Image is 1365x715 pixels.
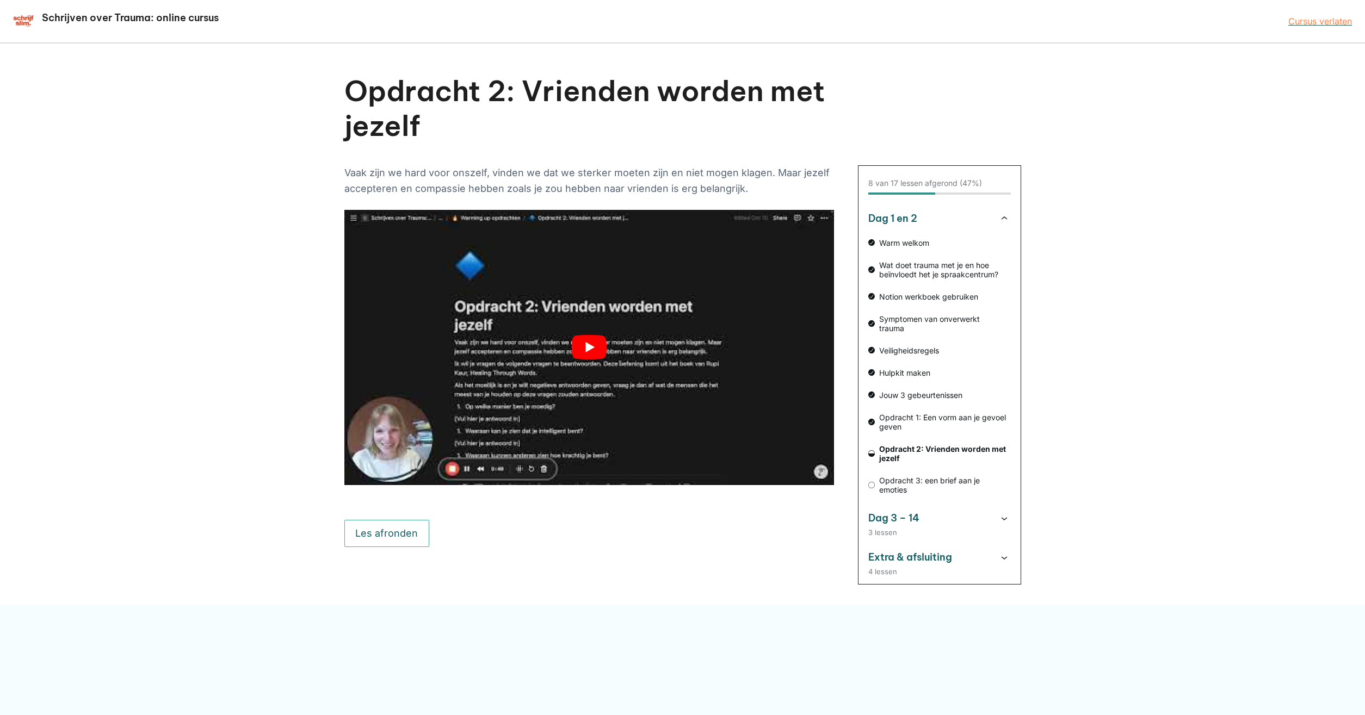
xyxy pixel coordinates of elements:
a: Opdracht 3: een brief aan je emoties [868,476,1011,494]
div: 8 van 17 lessen afgerond (47%) [868,179,982,188]
span: Veiligheidsregels [875,346,1011,355]
h3: Extra & afsluiting [868,551,987,564]
span: Warm welkom [875,238,1011,247]
span: Opdracht 1: Een vorm aan je gevoel geven [875,413,1011,431]
div: 3 lessen [868,527,1011,538]
button: Les afronden [344,520,430,547]
a: Opdracht 1: Een vorm aan je gevoel geven [868,413,1011,431]
span: Jouw 3 gebeurtenissen [875,390,1011,400]
h1: Opdracht 2: Vrienden worden met jezelf [344,74,834,144]
span: Opdracht 2: Vrienden worden met jezelf [875,444,1011,463]
img: schrijfcursus schrijfslim academy [13,15,34,28]
a: Wat doet trauma met je en hoe beïnvloedt het je spraakcentrum? [868,260,1011,279]
a: Cursus verlaten [1288,16,1352,27]
span: Opdracht 3: een brief aan je emoties [875,476,1011,494]
button: Dag 3 – 14 [868,512,1011,525]
span: Notion werkboek gebruiken [875,292,1011,301]
span: Hulpkit maken [875,368,1011,377]
a: Jouw 3 gebeurtenissen [868,390,1011,400]
a: Symptomen van onverwerkt trauma [868,314,1011,333]
p: Vaak zijn we hard voor onszelf, vinden we dat we sterker moeten zijn en niet mogen klagen. Maar j... [344,165,834,197]
a: Warm welkom [868,238,1011,247]
nav: Cursusoverzicht [868,212,1011,578]
a: Hulpkit maken [868,368,1011,377]
a: Veiligheidsregels [868,346,1011,355]
span: Symptomen van onverwerkt trauma [875,314,1011,333]
button: play Youtube video [344,210,834,485]
button: Extra & afsluiting [868,551,1011,564]
div: 4 lessen [868,566,1011,577]
h3: Dag 1 en 2 [868,212,987,225]
span: Wat doet trauma met je en hoe beïnvloedt het je spraakcentrum? [875,260,1011,279]
button: Dag 1 en 2 [868,212,1011,225]
a: Opdracht 2: Vrienden worden met jezelf [868,444,1011,463]
h2: Schrijven over Trauma: online cursus [41,11,220,24]
a: Notion werkboek gebruiken [868,292,1011,301]
h3: Dag 3 – 14 [868,512,987,525]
